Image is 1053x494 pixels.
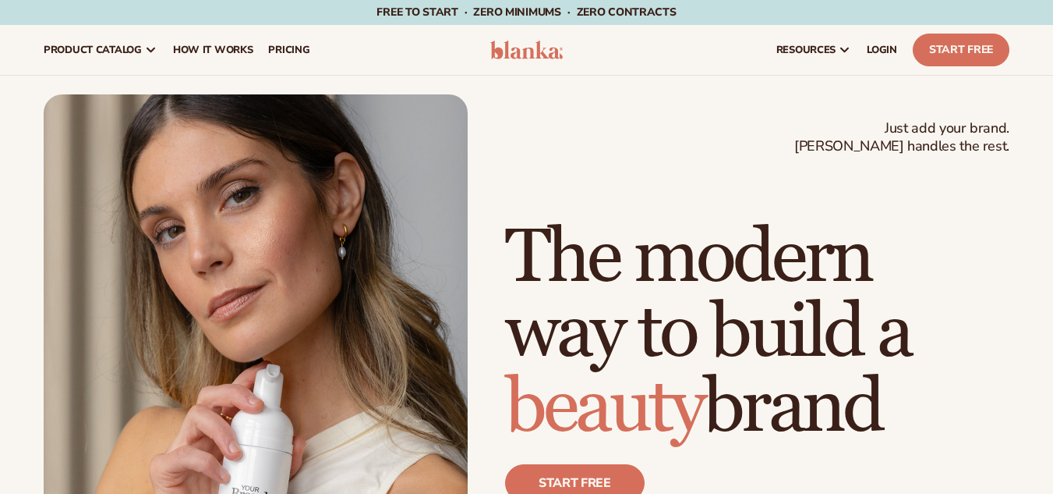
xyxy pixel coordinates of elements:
span: beauty [505,362,703,453]
span: How It Works [173,44,253,56]
span: product catalog [44,44,142,56]
span: Just add your brand. [PERSON_NAME] handles the rest. [794,119,1009,156]
a: product catalog [36,25,165,75]
h1: The modern way to build a brand [505,221,1009,446]
a: Start Free [913,34,1009,66]
span: pricing [268,44,309,56]
a: resources [769,25,859,75]
a: LOGIN [859,25,905,75]
img: logo [490,41,564,59]
span: resources [776,44,836,56]
a: pricing [260,25,317,75]
span: LOGIN [867,44,897,56]
span: Free to start · ZERO minimums · ZERO contracts [376,5,676,20]
a: How It Works [165,25,261,75]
